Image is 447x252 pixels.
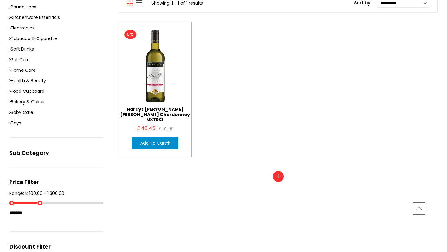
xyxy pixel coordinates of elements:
a: Pet Care [9,56,103,63]
a: Tobacco E-Cigarette [9,35,103,42]
a: Home Care [9,66,103,74]
a: Electronics [9,24,103,32]
a: Baby Care [9,109,103,116]
h4: Discount Filter [9,244,103,250]
h4: Price Filter [9,179,103,185]
a: Food Cupboard [9,88,103,95]
a: Pound Lines [9,3,103,11]
span: £ 51.00 [159,125,174,133]
a: 1 [273,171,284,182]
span: £ 48.45 [137,125,155,132]
a: Kitchenware Essentials [9,14,103,21]
a: Toys [9,119,103,127]
img: Hardys_Nottage_Hill_Chardonnay_75cl_Case_of_6.jpeg [115,26,195,106]
a: Hardys [PERSON_NAME] [PERSON_NAME] Chardonnay 6X75Cl [120,106,190,123]
a: Soft Drinks [9,45,103,53]
a: Health & Beauty [9,77,103,84]
h4: Sub Category [9,150,103,156]
span: Range: £ 100.00 - 1.300.00 [9,190,103,197]
a: Bakery & Cakes [9,98,103,106]
button: Add To Cart [132,137,178,149]
span: 5% [124,30,136,39]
